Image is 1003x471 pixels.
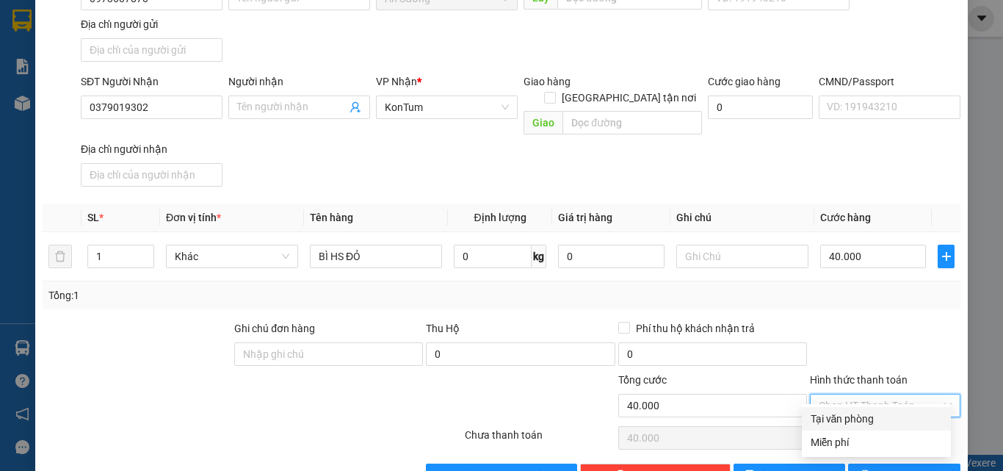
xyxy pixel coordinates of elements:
div: Tên hàng: TG ( : 2 ) [12,104,208,122]
span: kg [532,245,546,268]
span: Nhận: [99,14,134,29]
div: 120.000 [11,77,91,95]
span: plus [938,251,954,262]
label: Cước giao hàng [708,76,781,87]
span: Giao [524,111,562,134]
div: Miễn phí [811,434,942,450]
input: Dọc đường [562,111,702,134]
input: Ghi chú đơn hàng [234,342,423,366]
input: Địa chỉ của người nhận [81,163,222,187]
div: Tổng: 1 [48,287,388,303]
input: Ghi Chú [676,245,808,268]
button: plus [938,245,955,268]
input: Cước giao hàng [708,96,813,119]
div: Tại văn phòng [811,411,942,427]
span: Khác [175,245,289,267]
span: user-add [350,101,361,113]
button: delete [48,245,72,268]
div: ly [99,30,208,48]
span: Thu Hộ [426,323,460,334]
th: Ghi chú [670,204,814,232]
span: KonTum [385,96,509,118]
div: Người nhận [228,73,370,90]
div: An Sương [12,12,89,48]
span: Cước hàng [820,212,871,223]
label: Ghi chú đơn hàng [234,323,315,334]
div: Địa chỉ người gửi [81,16,222,32]
span: Giá trị hàng [558,212,612,223]
span: CR : [11,79,34,94]
span: SL [118,102,138,123]
label: Hình thức thanh toán [810,374,908,386]
span: Tên hàng [310,212,353,223]
input: 0 [558,245,664,268]
span: Định lượng [474,212,526,223]
input: Địa chỉ của người gửi [81,38,222,62]
span: [GEOGRAPHIC_DATA] tận nơi [556,90,702,106]
div: Chưa thanh toán [463,427,617,453]
div: Địa chỉ người nhận [81,141,222,157]
span: VP Nhận [376,76,417,87]
span: Gửi: [12,14,35,29]
span: Phí thu hộ khách nhận trả [630,320,761,337]
div: 0349349086 [99,48,208,68]
span: SL [87,212,99,223]
div: CMND/Passport [819,73,960,90]
span: Đơn vị tính [166,212,221,223]
input: VD: Bàn, Ghế [310,245,442,268]
div: SĐT Người Nhận [81,73,222,90]
span: Tổng cước [618,374,667,386]
div: KonTum [99,12,208,30]
span: Giao hàng [524,76,571,87]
